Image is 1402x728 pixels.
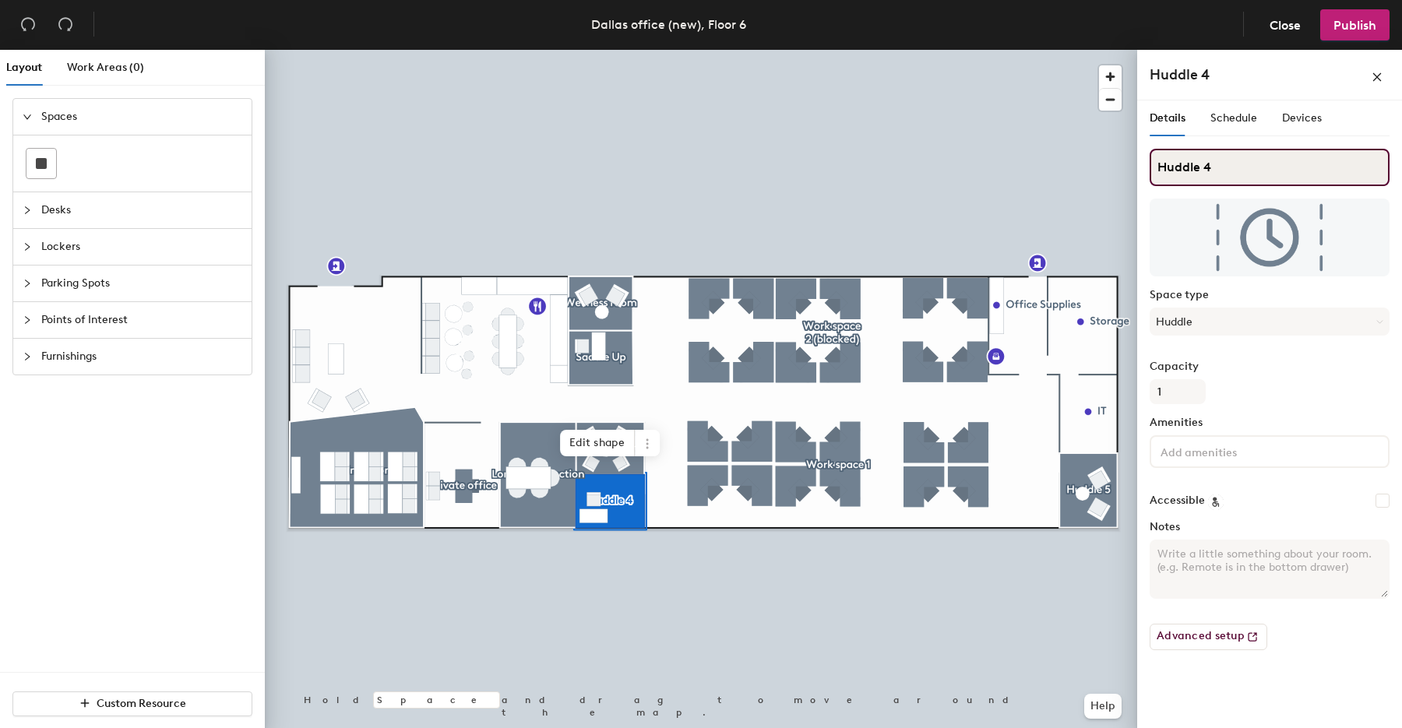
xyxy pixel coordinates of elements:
[6,61,42,74] span: Layout
[1150,289,1390,301] label: Space type
[23,112,32,121] span: expanded
[1150,360,1390,373] label: Capacity
[41,339,242,375] span: Furnishings
[1320,9,1390,40] button: Publish
[1157,441,1298,460] input: Add amenities
[591,15,746,34] div: Dallas office (new), Floor 6
[12,691,252,716] button: Custom Resource
[1150,65,1210,85] h4: Huddle 4
[1150,308,1390,336] button: Huddle
[1270,18,1301,33] span: Close
[1256,9,1314,40] button: Close
[1150,494,1205,507] label: Accessible
[67,61,144,74] span: Work Areas (0)
[1282,111,1322,125] span: Devices
[1150,624,1267,650] button: Advanced setup
[50,9,81,40] button: Redo (⌘ + ⇧ + Z)
[560,430,635,456] span: Edit shape
[23,315,32,325] span: collapsed
[23,352,32,361] span: collapsed
[23,242,32,251] span: collapsed
[41,99,242,135] span: Spaces
[12,9,44,40] button: Undo (⌘ + Z)
[97,697,186,710] span: Custom Resource
[1150,111,1185,125] span: Details
[41,229,242,265] span: Lockers
[1084,694,1122,719] button: Help
[23,279,32,288] span: collapsed
[41,192,242,228] span: Desks
[1150,417,1390,429] label: Amenities
[1333,18,1376,33] span: Publish
[1150,521,1390,533] label: Notes
[1372,72,1383,83] span: close
[41,302,242,338] span: Points of Interest
[1150,199,1390,276] img: The space named Huddle 4
[1210,111,1257,125] span: Schedule
[20,16,36,32] span: undo
[23,206,32,215] span: collapsed
[41,266,242,301] span: Parking Spots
